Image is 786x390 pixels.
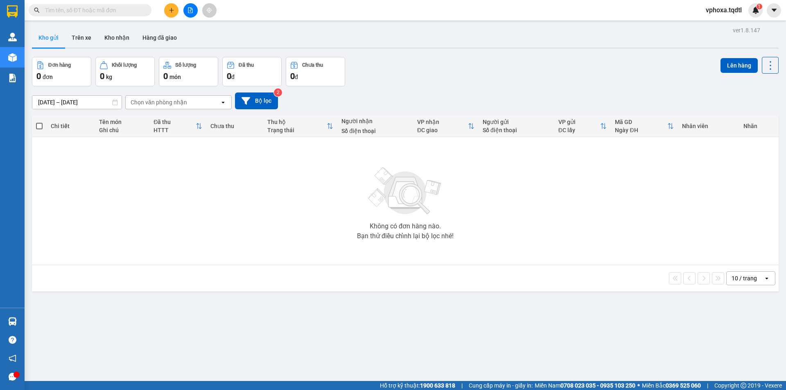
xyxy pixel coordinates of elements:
span: | [707,381,708,390]
th: Toggle SortBy [413,115,479,137]
input: Select a date range. [32,96,122,109]
span: 0 [290,71,295,81]
span: aim [206,7,212,13]
div: VP nhận [417,119,468,125]
div: Số điện thoại [341,128,409,134]
span: file-add [187,7,193,13]
div: Người nhận [341,118,409,124]
div: Chưa thu [302,62,323,68]
button: caret-down [767,3,781,18]
div: Ghi chú [99,127,145,133]
div: VP gửi [558,119,601,125]
div: Thu hộ [267,119,327,125]
th: Toggle SortBy [149,115,206,137]
span: 0 [227,71,231,81]
div: Ngày ĐH [615,127,667,133]
span: vphoxa.tqdtl [699,5,748,15]
span: Cung cấp máy in - giấy in: [469,381,533,390]
span: question-circle [9,336,16,344]
div: Đã thu [154,119,196,125]
strong: 0369 525 060 [666,382,701,389]
button: Đã thu0đ [222,57,282,86]
div: Đơn hàng [48,62,71,68]
button: Chưa thu0đ [286,57,345,86]
div: 10 / trang [732,274,757,282]
span: | [461,381,463,390]
img: svg+xml;base64,PHN2ZyBjbGFzcz0ibGlzdC1wbHVnX19zdmciIHhtbG5zPSJodHRwOi8vd3d3LnczLm9yZy8yMDAwL3N2Zy... [364,162,446,220]
input: Tìm tên, số ĐT hoặc mã đơn [45,6,142,15]
div: Nhãn [743,123,775,129]
img: warehouse-icon [8,317,17,326]
div: Nhân viên [682,123,735,129]
span: kg [106,74,112,80]
img: warehouse-icon [8,33,17,41]
button: Kho nhận [98,28,136,47]
span: notification [9,354,16,362]
strong: 1900 633 818 [420,382,455,389]
div: ĐC lấy [558,127,601,133]
span: plus [169,7,174,13]
svg: open [220,99,226,106]
button: file-add [183,3,198,18]
div: Đã thu [239,62,254,68]
span: search [34,7,40,13]
span: 0 [100,71,104,81]
div: HTTT [154,127,196,133]
sup: 1 [757,4,762,9]
div: ĐC giao [417,127,468,133]
button: Trên xe [65,28,98,47]
div: Mã GD [615,119,667,125]
button: Hàng đã giao [136,28,183,47]
div: Chưa thu [210,123,259,129]
div: Người gửi [483,119,550,125]
img: logo-vxr [7,5,18,18]
span: 0 [36,71,41,81]
button: Bộ lọc [235,92,278,109]
span: ⚪️ [637,384,640,387]
span: đ [295,74,298,80]
strong: 0708 023 035 - 0935 103 250 [560,382,635,389]
span: 0 [163,71,168,81]
span: Miền Nam [535,381,635,390]
div: Chọn văn phòng nhận [131,98,187,106]
div: Tên món [99,119,145,125]
span: đ [231,74,235,80]
span: 1 [758,4,761,9]
img: warehouse-icon [8,53,17,62]
span: Hỗ trợ kỹ thuật: [380,381,455,390]
div: Trạng thái [267,127,327,133]
div: Chi tiết [51,123,90,129]
span: món [169,74,181,80]
span: Miền Bắc [642,381,701,390]
svg: open [763,275,770,282]
button: Kho gửi [32,28,65,47]
button: Lên hàng [720,58,758,73]
button: aim [202,3,217,18]
img: solution-icon [8,74,17,82]
span: copyright [741,383,746,388]
button: Khối lượng0kg [95,57,155,86]
span: caret-down [770,7,778,14]
div: Số điện thoại [483,127,550,133]
th: Toggle SortBy [554,115,611,137]
button: plus [164,3,178,18]
th: Toggle SortBy [611,115,678,137]
div: Bạn thử điều chỉnh lại bộ lọc nhé! [357,233,454,239]
button: Số lượng0món [159,57,218,86]
div: Khối lượng [112,62,137,68]
sup: 2 [274,88,282,97]
div: Không có đơn hàng nào. [370,223,441,230]
img: icon-new-feature [752,7,759,14]
div: ver 1.8.147 [733,26,760,35]
span: đơn [43,74,53,80]
button: Đơn hàng0đơn [32,57,91,86]
span: message [9,373,16,381]
div: Số lượng [175,62,196,68]
th: Toggle SortBy [263,115,337,137]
